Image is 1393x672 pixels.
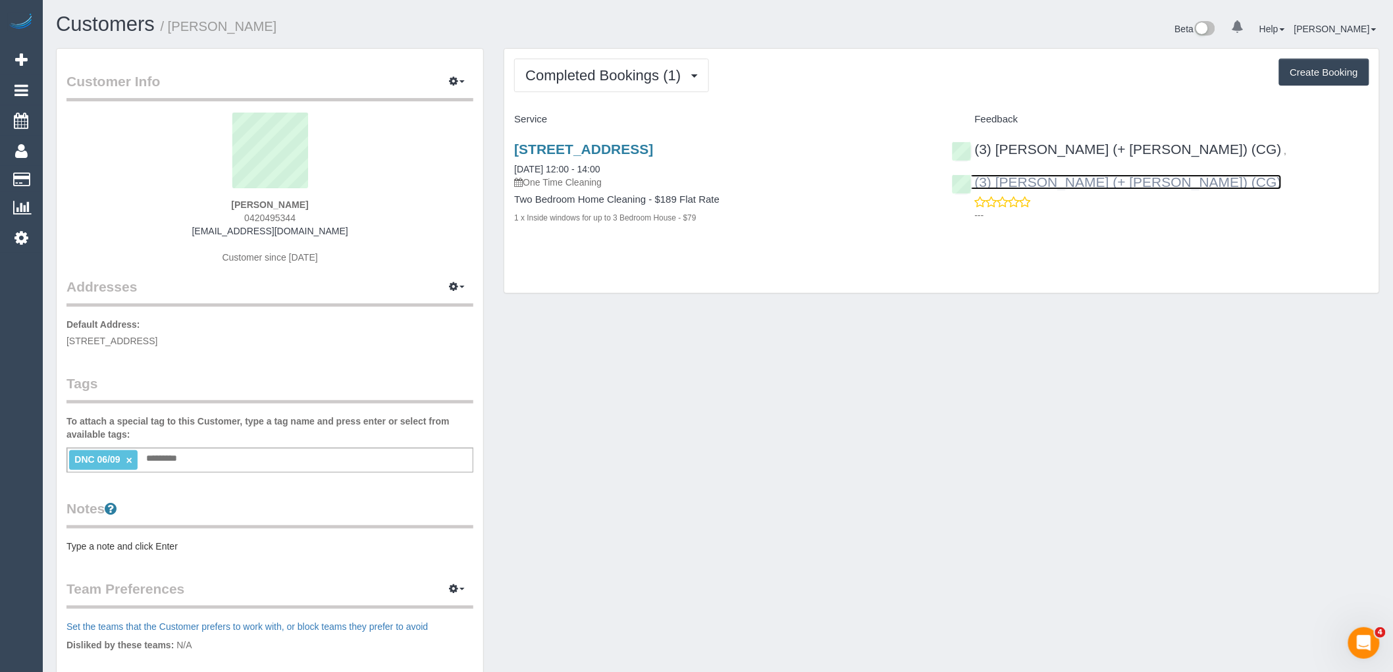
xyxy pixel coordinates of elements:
a: × [126,455,132,466]
span: [STREET_ADDRESS] [66,336,157,346]
strong: [PERSON_NAME] [231,199,308,210]
a: [EMAIL_ADDRESS][DOMAIN_NAME] [192,226,348,236]
button: Completed Bookings (1) [514,59,709,92]
legend: Customer Info [66,72,473,101]
button: Create Booking [1279,59,1369,86]
legend: Tags [66,374,473,403]
small: 1 x Inside windows for up to 3 Bedroom House - $79 [514,213,696,222]
label: Default Address: [66,318,140,331]
img: New interface [1194,21,1215,38]
h4: Two Bedroom Home Cleaning - $189 Flat Rate [514,194,932,205]
a: [PERSON_NAME] [1294,24,1377,34]
span: N/A [176,640,192,650]
span: DNC 06/09 [74,454,120,465]
a: Customers [56,13,155,36]
img: Automaid Logo [8,13,34,32]
a: (3) [PERSON_NAME] (+ [PERSON_NAME]) (CG) [952,174,1282,190]
span: Customer since [DATE] [223,252,318,263]
span: 4 [1375,627,1386,638]
a: [DATE] 12:00 - 14:00 [514,164,600,174]
a: [STREET_ADDRESS] [514,142,653,157]
h4: Service [514,114,932,125]
a: (3) [PERSON_NAME] (+ [PERSON_NAME]) (CG) [952,142,1282,157]
legend: Team Preferences [66,579,473,609]
span: Completed Bookings (1) [525,67,687,84]
pre: Type a note and click Enter [66,540,473,553]
iframe: Intercom live chat [1348,627,1380,659]
span: 0420495344 [244,213,296,223]
small: / [PERSON_NAME] [161,19,277,34]
a: Help [1259,24,1285,34]
label: Disliked by these teams: [66,638,174,652]
p: --- [975,209,1369,222]
h4: Feedback [952,114,1369,125]
a: Set the teams that the Customer prefers to work with, or block teams they prefer to avoid [66,621,428,632]
label: To attach a special tag to this Customer, type a tag name and press enter or select from availabl... [66,415,473,441]
span: , [1284,145,1287,156]
a: Beta [1175,24,1216,34]
legend: Notes [66,499,473,529]
p: One Time Cleaning [514,176,932,189]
